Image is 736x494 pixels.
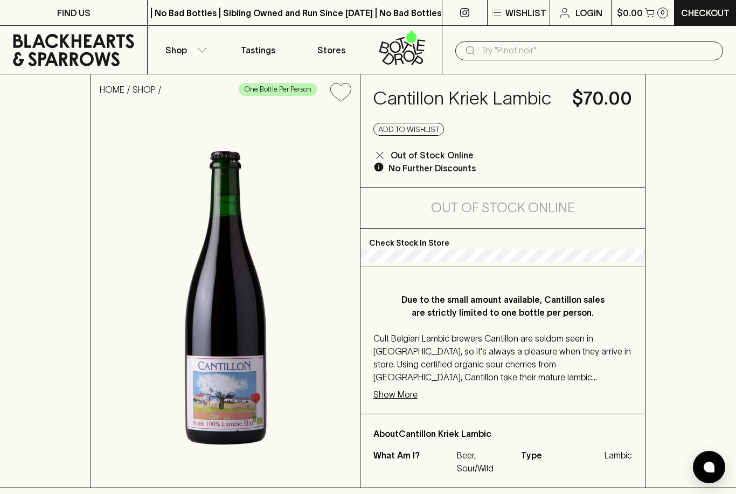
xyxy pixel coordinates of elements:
input: Try "Pinot noir" [481,42,714,59]
p: Shop [165,44,187,57]
p: Tastings [241,44,275,57]
p: About Cantillon Kriek Lambic [373,427,632,440]
p: 0 [661,10,665,16]
p: Wishlist [505,6,546,19]
img: 51523.png [91,110,360,488]
span: Lambic [605,449,632,462]
p: What Am I? [373,449,454,475]
h4: Cantillon Kriek Lambic [373,87,559,110]
a: SHOP [133,85,156,94]
p: FIND US [57,6,91,19]
h5: Out of Stock Online [431,199,575,217]
p: Due to the small amount available, Cantillon sales are strictly limited to one bottle per person. [395,293,610,319]
p: Login [575,6,602,19]
button: Add to wishlist [326,79,356,106]
p: Beer, Sour/Wild [457,449,508,475]
p: Check Stock In Store [360,229,645,249]
button: Shop [148,26,221,74]
p: $0.00 [617,6,643,19]
p: Stores [317,44,345,57]
button: Add to wishlist [373,123,444,136]
a: HOME [100,85,124,94]
p: Cult Belgian Lambic brewers Cantillon are seldom seen in [GEOGRAPHIC_DATA], so it's always a plea... [373,332,632,384]
p: Checkout [681,6,730,19]
p: Out of Stock Online [391,149,474,162]
span: One Bottle Per Person [239,84,317,95]
a: Tastings [221,26,295,74]
h4: $70.00 [572,87,632,110]
img: bubble-icon [704,462,714,472]
p: No Further Discounts [388,162,476,175]
span: Type [521,449,602,462]
a: Stores [295,26,368,74]
p: Show More [373,388,418,401]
